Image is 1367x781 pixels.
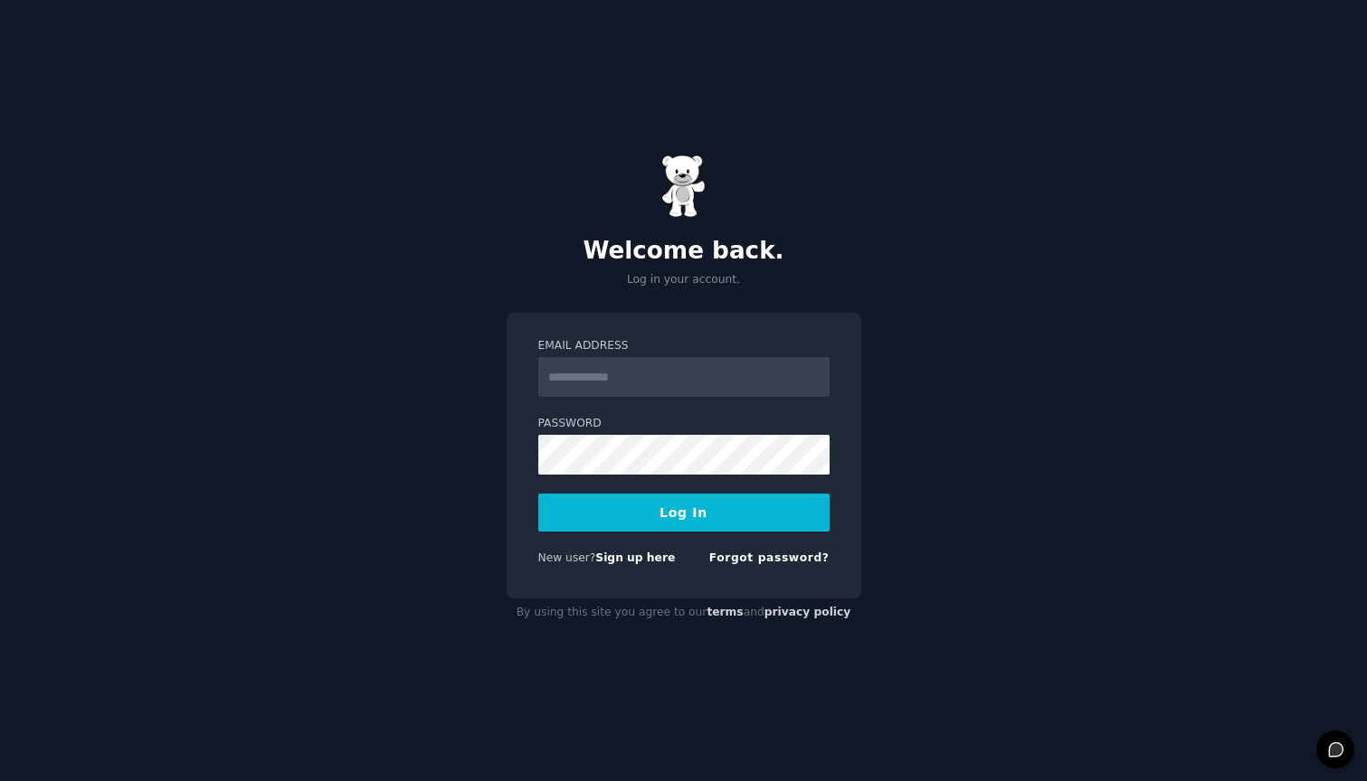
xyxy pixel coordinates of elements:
a: terms [707,606,743,618]
img: Gummy Bear [661,155,707,218]
label: Email Address [538,338,830,354]
a: privacy policy [764,606,851,618]
h2: Welcome back. [507,237,861,266]
span: New user? [538,551,596,564]
a: Sign up here [595,551,675,564]
p: Log in your account. [507,272,861,288]
a: Forgot password? [709,551,830,564]
div: By using this site you agree to our and [507,598,861,627]
button: Log In [538,494,830,532]
label: Password [538,416,830,432]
